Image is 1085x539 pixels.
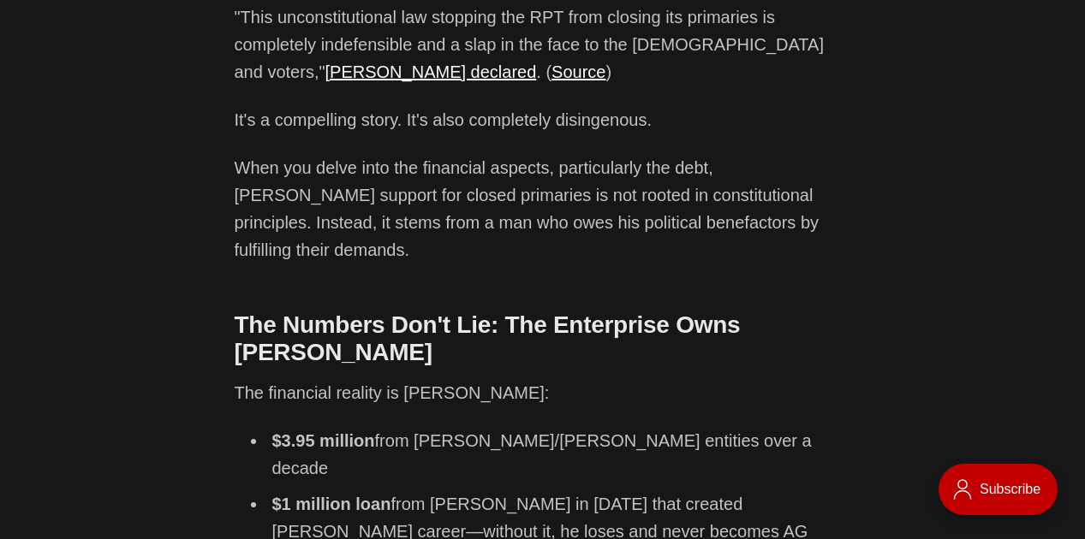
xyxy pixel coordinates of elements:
[235,154,851,264] p: When you delve into the financial aspects, particularly the debt, [PERSON_NAME] support for close...
[235,311,851,366] h2: The Numbers Don't Lie: The Enterprise Owns [PERSON_NAME]
[272,495,391,513] strong: $1 million loan
[325,62,537,81] a: [PERSON_NAME] declared
[235,379,851,406] p: The financial reality is [PERSON_NAME]:
[235,3,851,86] p: "This unconstitutional law stopping the RPT from closing its primaries is completely indefensible...
[551,62,605,81] a: Source
[272,431,375,450] strong: $3.95 million
[924,455,1085,539] iframe: portal-trigger
[235,106,851,133] p: It's a compelling story. It's also completely disingenous.
[267,427,826,482] li: from [PERSON_NAME]/[PERSON_NAME] entities over a decade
